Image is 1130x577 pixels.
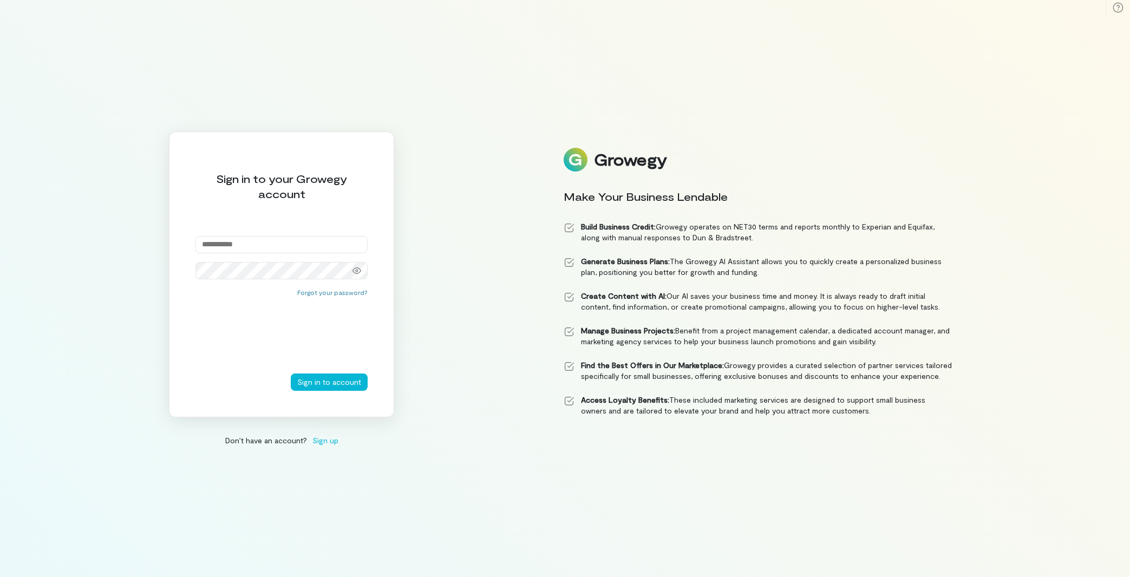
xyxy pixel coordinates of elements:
div: Growegy [594,150,667,169]
strong: Generate Business Plans: [581,257,670,266]
li: Growegy operates on NET30 terms and reports monthly to Experian and Equifax, along with manual re... [564,221,952,243]
strong: Manage Business Projects: [581,326,675,335]
li: The Growegy AI Assistant allows you to quickly create a personalized business plan, positioning y... [564,256,952,278]
div: Make Your Business Lendable [564,189,952,204]
li: Growegy provides a curated selection of partner services tailored specifically for small business... [564,360,952,382]
span: Sign up [312,435,338,446]
strong: Build Business Credit: [581,222,656,231]
div: Sign in to your Growegy account [195,171,368,201]
strong: Create Content with AI: [581,291,667,300]
strong: Access Loyalty Benefits: [581,395,669,404]
button: Sign in to account [291,373,368,391]
li: Our AI saves your business time and money. It is always ready to draft initial content, find info... [564,291,952,312]
div: Don’t have an account? [169,435,394,446]
img: Logo [564,148,587,172]
li: Benefit from a project management calendar, a dedicated account manager, and marketing agency ser... [564,325,952,347]
button: Forgot your password? [297,288,368,297]
li: These included marketing services are designed to support small business owners and are tailored ... [564,395,952,416]
strong: Find the Best Offers in Our Marketplace: [581,360,724,370]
